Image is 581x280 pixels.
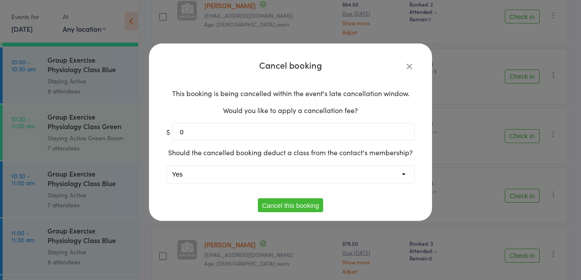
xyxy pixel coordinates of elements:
p: Should the cancelled booking deduct a class from the contact's membership? [166,148,415,157]
p: This booking is being cancelled within the event's late cancellation window. [166,89,415,97]
p: Would you like to apply a cancellation fee? [166,106,415,114]
button: Close [404,61,415,71]
span: $ [166,128,170,136]
button: Cancel this booking [258,198,324,212]
h4: Cancel booking [166,61,415,69]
